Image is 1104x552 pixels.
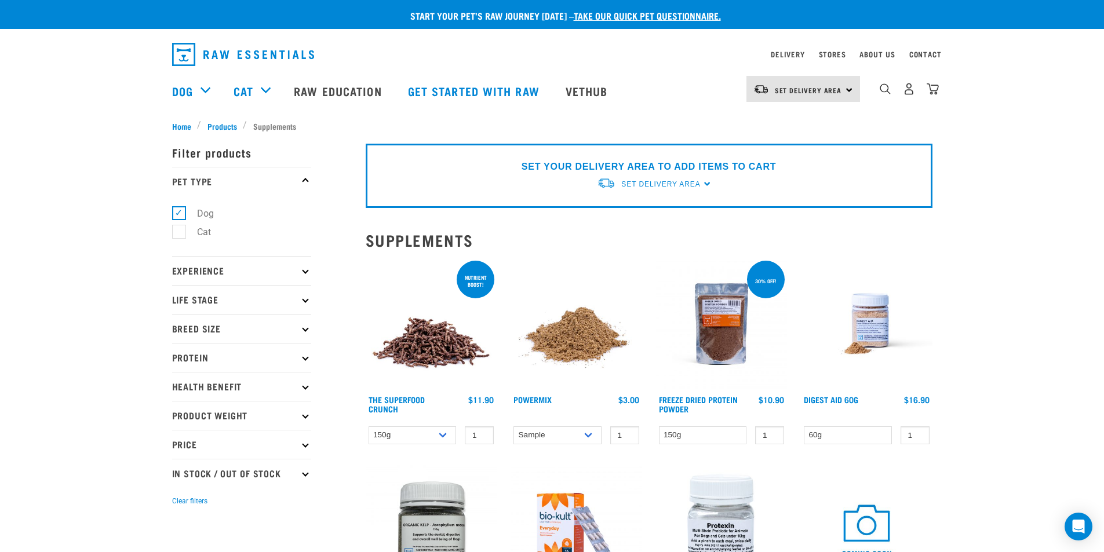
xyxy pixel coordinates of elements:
p: Product Weight [172,401,311,430]
div: 30% off! [750,272,782,290]
img: van-moving.png [597,177,615,189]
input: 1 [610,426,639,444]
a: Dog [172,82,193,100]
p: Price [172,430,311,459]
img: user.png [903,83,915,95]
input: 1 [755,426,784,444]
div: $10.90 [759,395,784,404]
p: SET YOUR DELIVERY AREA TO ADD ITEMS TO CART [522,160,776,174]
img: 1311 Superfood Crunch 01 [366,258,497,390]
a: Products [201,120,243,132]
span: Set Delivery Area [621,180,700,188]
a: Cat [234,82,253,100]
p: Filter products [172,138,311,167]
div: Open Intercom Messenger [1065,513,1092,540]
a: Powermix [513,397,552,401]
label: Cat [178,225,216,239]
a: Stores [819,52,846,56]
a: Contact [909,52,942,56]
a: take our quick pet questionnaire. [574,13,721,18]
div: $11.90 [468,395,494,404]
input: 1 [465,426,494,444]
p: Life Stage [172,285,311,314]
nav: breadcrumbs [172,120,932,132]
button: Clear filters [172,496,207,506]
p: In Stock / Out Of Stock [172,459,311,488]
img: home-icon-1@2x.png [880,83,891,94]
span: Set Delivery Area [775,88,842,92]
input: 1 [901,426,930,444]
p: Pet Type [172,167,311,196]
img: home-icon@2x.png [927,83,939,95]
h2: Supplements [366,231,932,249]
img: Pile Of PowerMix For Pets [511,258,642,390]
p: Health Benefit [172,372,311,401]
a: Vethub [554,68,622,114]
img: Raw Essentials Logo [172,43,314,66]
a: Raw Education [282,68,396,114]
p: Breed Size [172,314,311,343]
div: $3.00 [618,395,639,404]
div: $16.90 [904,395,930,404]
a: Freeze Dried Protein Powder [659,397,738,411]
span: Home [172,120,191,132]
img: FD Protein Powder [656,258,788,390]
span: Products [207,120,237,132]
a: Get started with Raw [396,68,554,114]
a: About Us [859,52,895,56]
a: Digest Aid 60g [804,397,858,401]
a: Delivery [771,52,804,56]
div: nutrient boost! [457,269,494,293]
p: Experience [172,256,311,285]
p: Protein [172,343,311,372]
label: Dog [178,206,218,221]
img: Raw Essentials Digest Aid Pet Supplement [801,258,932,390]
nav: dropdown navigation [163,38,942,71]
img: van-moving.png [753,84,769,94]
a: The Superfood Crunch [369,397,425,411]
a: Home [172,120,198,132]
